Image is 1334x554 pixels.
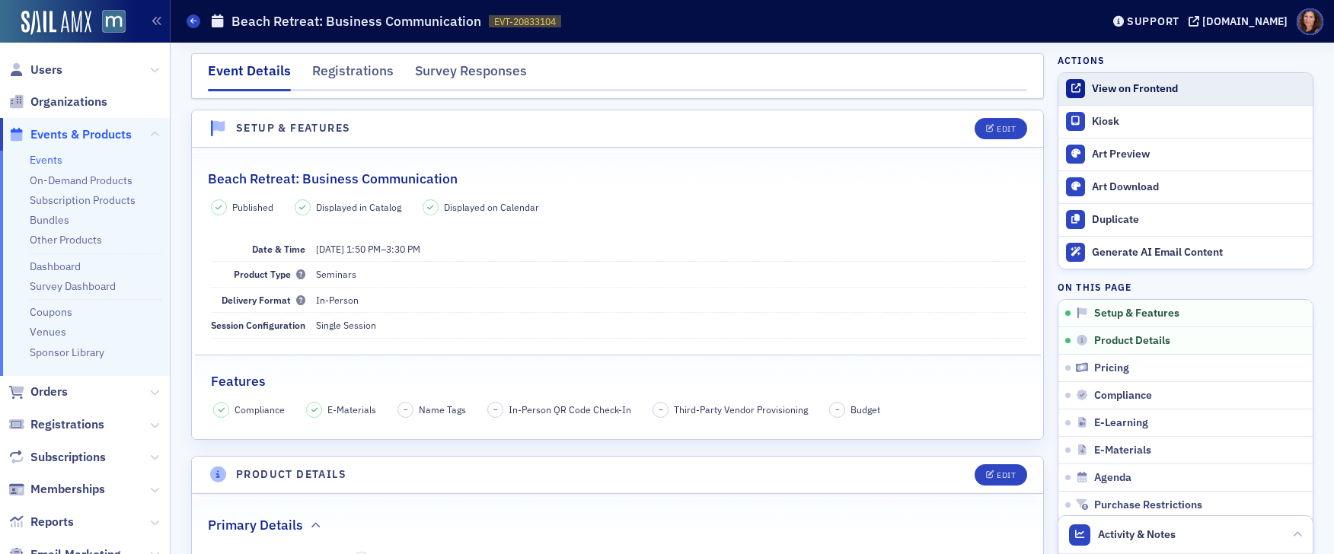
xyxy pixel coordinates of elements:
[208,169,458,189] h2: Beach Retreat: Business Communication
[252,243,305,255] span: Date & Time
[91,10,126,36] a: View Homepage
[1092,180,1305,194] div: Art Download
[208,515,303,535] h2: Primary Details
[1092,115,1305,129] div: Kiosk
[312,61,394,89] div: Registrations
[419,403,466,416] span: Name Tags
[1094,307,1179,320] span: Setup & Features
[1058,203,1313,236] button: Duplicate
[30,514,74,530] span: Reports
[327,403,376,416] span: E-Materials
[1094,389,1152,403] span: Compliance
[316,294,359,306] span: In-Person
[236,466,346,482] h4: Product Details
[211,319,305,331] span: Session Configuration
[8,514,74,530] a: Reports
[316,243,420,255] span: –
[1058,280,1313,294] h4: On this page
[494,15,556,28] span: EVT-20833104
[234,268,305,280] span: Product Type
[8,481,105,498] a: Memberships
[30,213,69,227] a: Bundles
[835,404,840,415] span: –
[1058,170,1313,203] a: Art Download
[1092,246,1305,259] div: Generate AI Email Content
[30,174,132,187] a: On-Demand Products
[30,416,104,433] span: Registrations
[1092,82,1305,96] div: View on Frontend
[1092,148,1305,161] div: Art Preview
[8,62,62,78] a: Users
[1092,213,1305,227] div: Duplicate
[851,403,880,416] span: Budget
[1202,14,1288,28] div: [DOMAIN_NAME]
[1094,444,1151,457] span: E-Materials
[316,200,401,214] span: Displayed in Catalog
[1058,236,1313,269] button: Generate AI Email Content
[222,294,305,306] span: Delivery Format
[415,61,527,89] div: Survey Responses
[1098,527,1176,543] span: Activity & Notes
[8,384,68,400] a: Orders
[316,243,344,255] span: [DATE]
[1094,416,1148,430] span: E-Learning
[1058,53,1105,67] h4: Actions
[8,416,104,433] a: Registrations
[30,345,104,359] a: Sponsor Library
[975,464,1027,486] button: Edit
[997,471,1016,479] div: Edit
[493,404,498,415] span: –
[30,259,81,273] a: Dashboard
[30,193,136,207] a: Subscription Products
[30,153,62,167] a: Events
[1058,73,1313,105] a: View on Frontend
[231,12,481,30] h1: Beach Retreat: Business Communication
[1058,138,1313,170] a: Art Preview
[102,10,126,33] img: SailAMX
[235,403,285,416] span: Compliance
[1127,14,1179,28] div: Support
[1094,334,1170,348] span: Product Details
[1297,8,1323,35] span: Profile
[997,125,1016,133] div: Edit
[30,305,72,319] a: Coupons
[346,243,381,255] time: 1:50 PM
[8,449,106,466] a: Subscriptions
[30,94,107,110] span: Organizations
[21,11,91,35] img: SailAMX
[444,200,539,214] span: Displayed on Calendar
[30,481,105,498] span: Memberships
[211,371,266,391] h2: Features
[8,126,132,143] a: Events & Products
[975,118,1027,139] button: Edit
[30,449,106,466] span: Subscriptions
[1058,106,1313,138] a: Kiosk
[30,126,132,143] span: Events & Products
[386,243,420,255] time: 3:30 PM
[30,233,102,247] a: Other Products
[1094,361,1129,375] span: Pricing
[30,279,116,293] a: Survey Dashboard
[659,404,663,415] span: –
[316,319,376,331] span: Single Session
[316,268,356,280] span: Seminars
[30,325,66,339] a: Venues
[30,62,62,78] span: Users
[404,404,408,415] span: –
[1189,16,1293,27] button: [DOMAIN_NAME]
[232,200,273,214] span: Published
[1094,471,1131,485] span: Agenda
[236,120,350,136] h4: Setup & Features
[30,384,68,400] span: Orders
[674,403,808,416] span: Third-Party Vendor Provisioning
[8,94,107,110] a: Organizations
[1094,498,1202,512] span: Purchase Restrictions
[509,403,631,416] span: In-Person QR Code Check-In
[208,61,291,91] div: Event Details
